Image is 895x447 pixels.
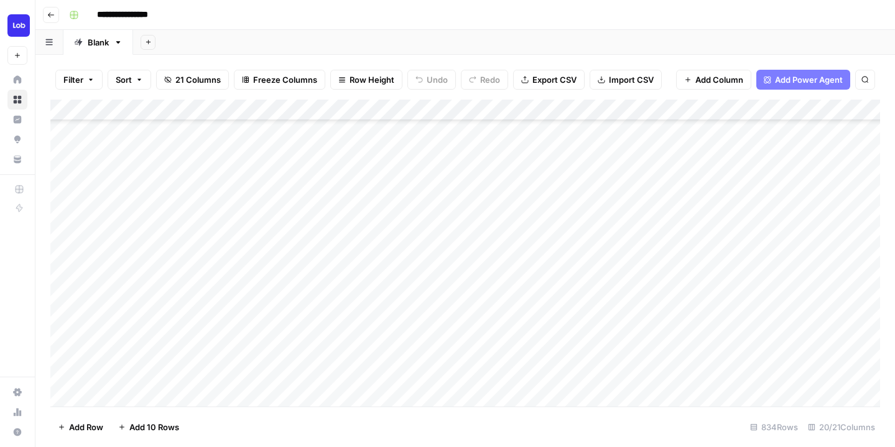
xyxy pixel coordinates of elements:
[7,382,27,402] a: Settings
[803,417,880,437] div: 20/21 Columns
[63,73,83,86] span: Filter
[461,70,508,90] button: Redo
[330,70,402,90] button: Row Height
[532,73,577,86] span: Export CSV
[676,70,751,90] button: Add Column
[175,73,221,86] span: 21 Columns
[7,129,27,149] a: Opportunities
[590,70,662,90] button: Import CSV
[7,402,27,422] a: Usage
[108,70,151,90] button: Sort
[513,70,585,90] button: Export CSV
[7,14,30,37] img: Lob Logo
[407,70,456,90] button: Undo
[116,73,132,86] span: Sort
[55,70,103,90] button: Filter
[253,73,317,86] span: Freeze Columns
[7,110,27,129] a: Insights
[63,30,133,55] a: Blank
[156,70,229,90] button: 21 Columns
[88,36,109,49] div: Blank
[427,73,448,86] span: Undo
[7,90,27,110] a: Browse
[609,73,654,86] span: Import CSV
[50,417,111,437] button: Add Row
[695,73,743,86] span: Add Column
[7,149,27,169] a: Your Data
[69,421,103,433] span: Add Row
[111,417,187,437] button: Add 10 Rows
[745,417,803,437] div: 834 Rows
[480,73,500,86] span: Redo
[129,421,179,433] span: Add 10 Rows
[350,73,394,86] span: Row Height
[7,10,27,41] button: Workspace: Lob
[234,70,325,90] button: Freeze Columns
[7,70,27,90] a: Home
[756,70,850,90] button: Add Power Agent
[7,422,27,442] button: Help + Support
[775,73,843,86] span: Add Power Agent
